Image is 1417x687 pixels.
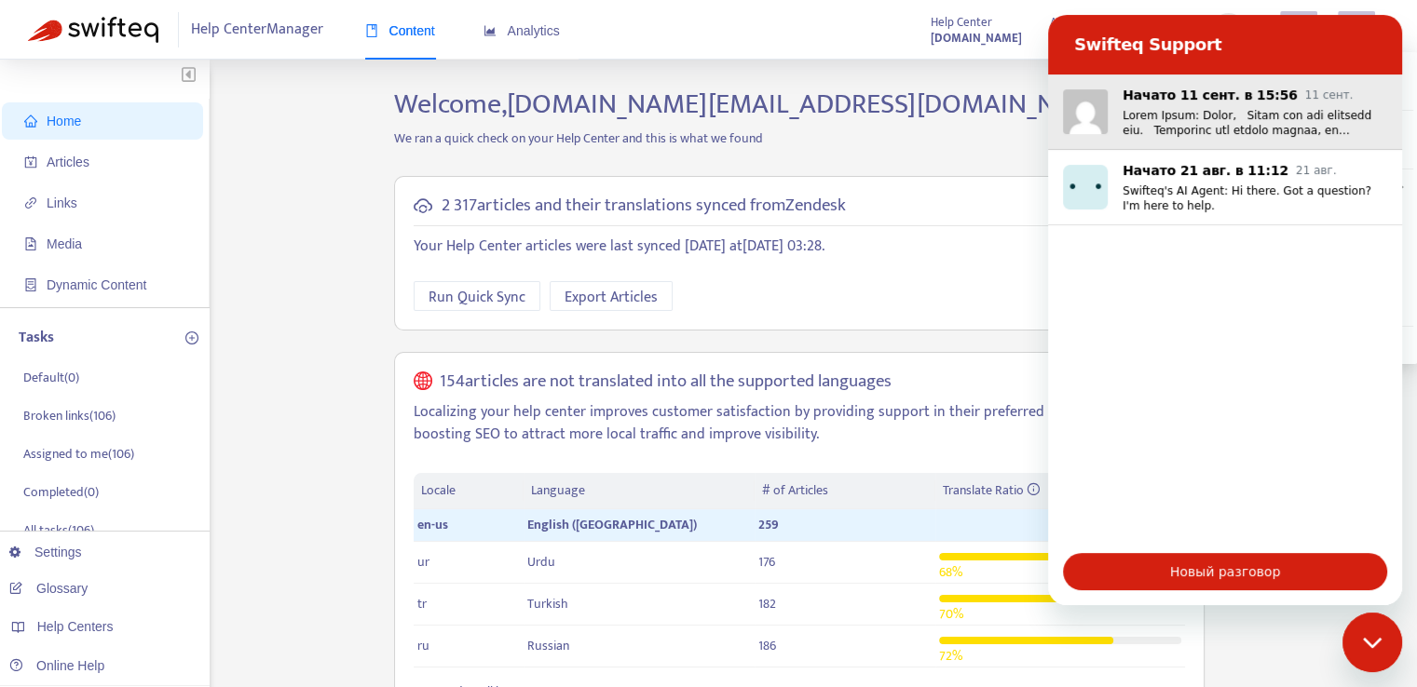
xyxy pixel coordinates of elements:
[23,520,94,540] p: All tasks ( 106 )
[37,619,114,634] span: Help Centers
[23,368,79,387] p: Default ( 0 )
[550,281,673,311] button: Export Articles
[24,114,37,128] span: home
[28,17,158,43] img: Swifteq
[527,551,555,572] span: Urdu
[417,593,427,614] span: tr
[24,155,37,168] span: account-book
[9,658,104,673] a: Online Help
[365,23,435,38] span: Content
[429,286,525,309] span: Run Quick Sync
[939,561,962,583] span: 68 %
[417,635,429,656] span: ru
[414,371,432,393] span: global
[185,331,198,344] span: plus-circle
[442,195,846,217] h5: 2 317 articles and their translations synced from Zendesk
[527,635,569,656] span: Russian
[24,237,37,250] span: file-image
[414,236,1185,258] p: Your Help Center articles were last synced [DATE] at [DATE] 03:28 .
[758,635,776,656] span: 186
[47,277,146,292] span: Dynamic Content
[414,401,1185,446] p: Localizing your help center improves customer satisfaction by providing support in their preferre...
[939,645,962,667] span: 72 %
[527,514,697,535] span: English ([GEOGRAPHIC_DATA])
[9,581,88,596] a: Glossary
[19,327,54,349] p: Tasks
[931,27,1022,48] a: [DOMAIN_NAME]
[23,444,134,464] p: Assigned to me ( 106 )
[47,114,81,128] span: Home
[1117,12,1165,33] span: Last Sync
[414,196,432,215] span: cloud-sync
[47,195,77,210] span: Links
[365,24,378,37] span: book
[1342,613,1402,672] iframe: Кнопка, открывающая окно обмена сообщениями; идет разговор
[23,482,99,502] p: Completed ( 0 )
[47,155,89,169] span: Articles
[417,514,448,535] span: en-us
[24,278,37,291] span: container
[758,514,779,535] span: 259
[565,286,658,309] span: Export Articles
[939,603,963,625] span: 70 %
[417,551,429,572] span: ur
[440,371,892,393] h5: 154 articles are not translated into all the supported languages
[755,473,934,509] th: # of Articles
[191,12,323,47] span: Help Center Manager
[943,480,1178,501] div: Translate Ratio
[758,593,776,614] span: 182
[414,473,524,509] th: Locale
[394,81,1117,128] span: Welcome, [DOMAIN_NAME][EMAIL_ADDRESS][DOMAIN_NAME]
[758,551,775,572] span: 176
[1048,15,1402,605] iframe: Окно обмена сообщениями
[1050,12,1089,33] span: Articles
[931,28,1022,48] strong: [DOMAIN_NAME]
[484,23,560,38] span: Analytics
[527,593,568,614] span: Turkish
[484,24,497,37] span: area-chart
[23,406,116,425] p: Broken links ( 106 )
[9,545,82,559] a: Settings
[47,236,82,251] span: Media
[414,281,540,311] button: Run Quick Sync
[524,473,755,509] th: Language
[24,196,37,209] span: link
[380,128,1219,148] p: We ran a quick check on your Help Center and this is what we found
[931,12,992,33] span: Help Center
